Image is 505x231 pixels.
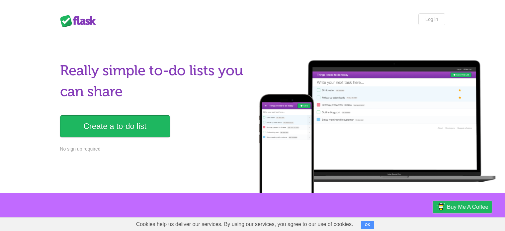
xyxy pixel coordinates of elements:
[60,60,249,102] h1: Really simple to-do lists you can share
[418,13,445,25] a: Log in
[447,201,488,213] span: Buy me a coffee
[60,15,100,27] div: Flask Lists
[436,201,445,212] img: Buy me a coffee
[433,201,492,213] a: Buy me a coffee
[60,115,170,137] a: Create a to-do list
[361,221,374,229] button: OK
[129,218,360,231] span: Cookies help us deliver our services. By using our services, you agree to our use of cookies.
[60,146,249,153] p: No sign up required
